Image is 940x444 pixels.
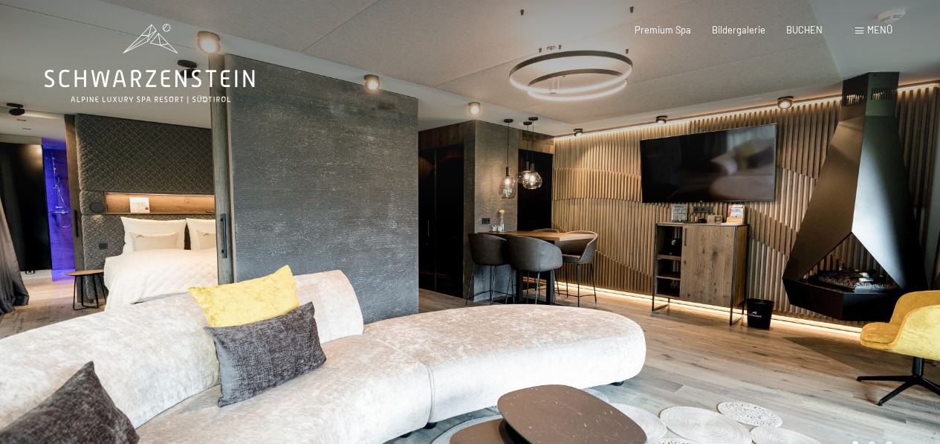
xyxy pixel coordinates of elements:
[867,24,892,36] span: Menü
[635,24,691,36] a: Premium Spa
[712,24,765,36] a: Bildergalerie
[786,24,823,36] a: BUCHEN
